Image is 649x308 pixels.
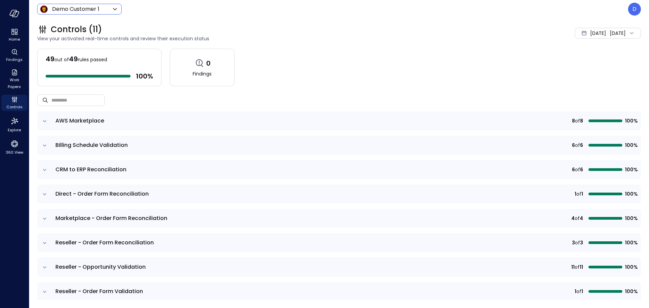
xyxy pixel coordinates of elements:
span: 1 [581,288,583,295]
span: Reseller - Order Form Reconciliation [55,239,154,246]
span: 100 % [136,72,153,81]
span: 6 [572,141,575,149]
span: Explore [8,127,21,133]
span: 100% [625,117,637,125]
button: expand row [41,142,48,149]
span: 0 [206,59,211,68]
span: 11 [571,263,575,271]
span: AWS Marketplace [55,117,104,125]
span: 100% [625,190,637,198]
span: Findings [193,70,212,78]
span: 4 [580,215,583,222]
span: Home [9,36,20,43]
div: Explore [1,115,27,134]
span: Controls (11) [51,24,102,35]
span: Billing Schedule Validation [55,141,128,149]
span: 100% [625,215,637,222]
span: 6 [580,141,583,149]
span: of [575,141,580,149]
div: Findings [1,47,27,64]
span: rules passed [78,56,107,63]
p: Demo Customer 1 [52,5,99,13]
span: of [575,117,580,125]
span: of [575,239,580,246]
span: 100% [625,263,637,271]
span: 49 [46,54,54,64]
span: 11 [580,263,583,271]
span: of [575,166,580,173]
div: 360 View [1,138,27,156]
span: of [576,288,581,295]
div: Dudu [628,3,641,16]
span: CRM to ERP Reconciliation [55,166,126,173]
span: 1 [581,190,583,198]
img: Icon [40,5,48,13]
span: out of [54,56,69,63]
span: Controls [6,104,23,110]
div: Controls [1,95,27,111]
span: 6 [572,166,575,173]
span: 4 [571,215,575,222]
button: expand row [41,191,48,198]
span: Direct - Order Form Reconciliation [55,190,149,198]
span: 3 [580,239,583,246]
div: Work Papers [1,68,27,91]
span: 3 [572,239,575,246]
span: 8 [572,117,575,125]
p: D [632,5,636,13]
span: of [575,263,580,271]
button: expand row [41,288,48,295]
span: Marketplace - Order Form Reconciliation [55,214,167,222]
div: Home [1,27,27,43]
span: 1 [575,190,576,198]
span: Reseller - Opportunity Validation [55,263,146,271]
span: of [575,215,580,222]
span: Findings [6,56,23,63]
a: 0Findings [170,49,235,86]
button: expand row [41,215,48,222]
span: 8 [580,117,583,125]
span: 1 [575,288,576,295]
span: 100% [625,141,637,149]
button: expand row [41,118,48,125]
button: expand row [41,264,48,271]
span: Work Papers [4,76,25,90]
span: of [576,190,581,198]
button: expand row [41,240,48,246]
span: View your activated real-time controls and review their execution status [37,35,454,42]
span: 360 View [6,149,23,156]
span: [DATE] [590,29,606,37]
span: 100% [625,239,637,246]
span: 100% [625,288,637,295]
span: Reseller - Order Form Validation [55,287,143,295]
span: 100% [625,166,637,173]
button: expand row [41,167,48,173]
span: 49 [69,54,78,64]
span: 6 [580,166,583,173]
